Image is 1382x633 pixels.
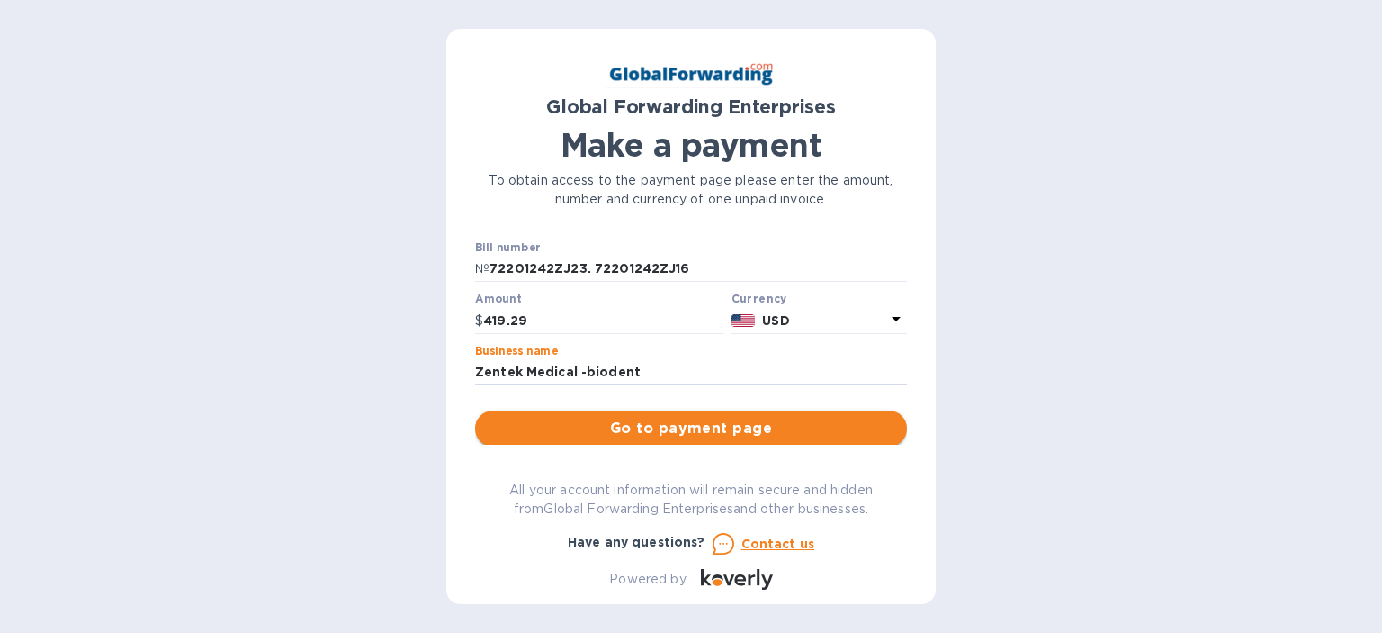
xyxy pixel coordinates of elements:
[475,242,540,253] label: Bill number
[475,359,907,386] input: Enter business name
[741,537,815,551] u: Contact us
[546,95,836,118] b: Global Forwarding Enterprises
[475,481,907,519] p: All your account information will remain secure and hidden from Global Forwarding Enterprises and...
[475,171,907,209] p: To obtain access to the payment page please enter the amount, number and currency of one unpaid i...
[762,313,789,328] b: USD
[489,418,893,439] span: Go to payment page
[475,259,489,278] p: №
[475,411,907,447] button: Go to payment page
[475,294,521,305] label: Amount
[731,314,756,327] img: USD
[483,307,724,334] input: 0.00
[731,292,787,305] b: Currency
[475,312,483,330] p: $
[475,126,907,164] h1: Make a payment
[475,346,558,357] label: Business name
[609,570,686,589] p: Powered by
[489,256,907,283] input: Enter bill number
[568,535,705,549] b: Have any questions?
